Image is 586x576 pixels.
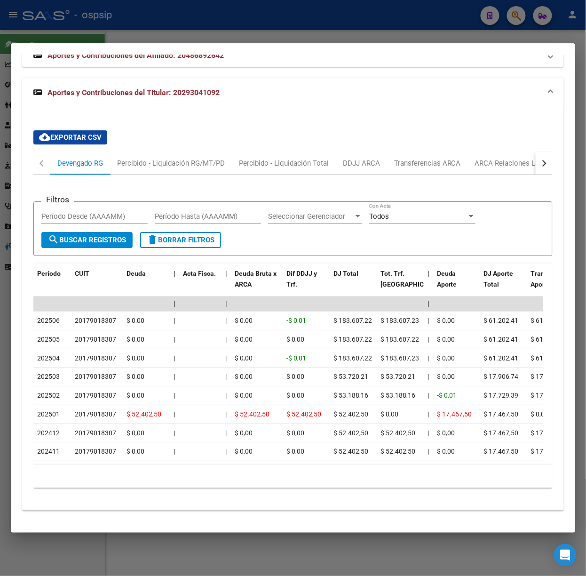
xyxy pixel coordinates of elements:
span: $ 61.202,41 [531,336,566,343]
span: 202501 [37,410,60,418]
span: | [428,392,429,399]
span: | [428,317,429,324]
span: $ 17.729,39 [484,392,519,399]
datatable-header-cell: | [424,264,433,305]
button: Exportar CSV [33,130,107,144]
div: ARCA Relaciones Laborales [475,158,563,168]
span: CUIT [75,270,89,277]
span: $ 17.467,50 [484,448,519,455]
mat-expansion-panel-header: Aportes y Contribuciones del Afiliado: 20486892642 [22,44,564,67]
datatable-header-cell: Tot. Trf. Bruto [377,264,424,305]
span: $ 17.906,74 [531,373,566,380]
span: $ 0,00 [127,354,144,362]
span: | [225,354,227,362]
span: Deuda Aporte [437,270,457,288]
div: 20179018307 [75,334,116,345]
span: $ 17.906,74 [484,373,519,380]
span: $ 0,00 [127,392,144,399]
span: DJ Total [333,270,358,277]
span: | [225,410,227,418]
button: Buscar Registros [41,232,133,248]
span: $ 0,00 [235,448,253,455]
span: | [174,336,175,343]
span: 202506 [37,317,60,324]
span: $ 0,00 [235,373,253,380]
span: $ 0,00 [286,448,304,455]
span: 202412 [37,429,60,437]
div: 20179018307 [75,446,116,457]
span: $ 183.607,23 [380,317,419,324]
span: | [174,429,175,437]
span: | [174,354,175,362]
span: $ 52.402,50 [286,410,321,418]
span: Transferido Aporte [531,270,566,288]
span: $ 0,00 [235,392,253,399]
span: | [174,448,175,455]
div: 20179018307 [75,390,116,401]
span: $ 52.402,50 [333,448,368,455]
span: | [174,392,175,399]
span: 202504 [37,354,60,362]
span: $ 0,00 [380,410,398,418]
mat-expansion-panel-header: Aportes y Contribuciones del Titular: 20293041092 [22,78,564,108]
h3: Filtros [41,194,74,205]
span: $ 17.467,50 [484,410,519,418]
span: Deuda [127,270,146,277]
div: 20179018307 [75,371,116,382]
span: | [174,373,175,380]
span: | [428,270,429,277]
div: Devengado RG [57,158,103,168]
span: $ 0,00 [127,429,144,437]
span: Aportes y Contribuciones del Titular: 20293041092 [48,88,220,97]
span: $ 17.729,40 [531,392,566,399]
span: $ 0,00 [437,429,455,437]
span: Período [37,270,61,277]
div: Open Intercom Messenger [554,544,577,567]
span: $ 183.607,22 [333,354,372,362]
span: -$ 0,01 [286,317,306,324]
span: $ 0,00 [437,448,455,455]
datatable-header-cell: DJ Aporte Total [480,264,527,305]
span: Borrar Filtros [147,236,214,244]
span: $ 61.202,41 [484,336,519,343]
span: $ 0,00 [437,354,455,362]
span: $ 183.607,22 [333,336,372,343]
span: | [174,300,175,307]
span: $ 17.467,50 [437,410,472,418]
datatable-header-cell: Período [33,264,71,305]
span: | [428,410,429,418]
span: $ 183.607,22 [333,317,372,324]
datatable-header-cell: Deuda Aporte [433,264,480,305]
span: $ 17.467,50 [531,429,566,437]
datatable-header-cell: Deuda [123,264,170,305]
span: -$ 0,01 [437,392,457,399]
span: Acta Fisca. [183,270,216,277]
datatable-header-cell: | [170,264,179,305]
span: $ 52.402,50 [380,429,415,437]
span: $ 0,00 [286,373,304,380]
mat-icon: search [48,234,59,245]
span: $ 0,00 [235,317,253,324]
span: $ 0,00 [531,410,549,418]
span: | [428,300,429,307]
span: 202502 [37,392,60,399]
mat-icon: delete [147,234,158,245]
span: $ 0,00 [235,429,253,437]
span: $ 0,00 [127,336,144,343]
div: Transferencias ARCA [394,158,461,168]
span: Tot. Trf. [GEOGRAPHIC_DATA] [380,270,444,288]
datatable-header-cell: CUIT [71,264,123,305]
span: | [225,270,227,277]
span: | [428,354,429,362]
span: Todos [369,212,389,221]
span: $ 17.467,50 [484,429,519,437]
span: $ 52.402,50 [333,410,368,418]
datatable-header-cell: Deuda Bruta x ARCA [231,264,283,305]
span: 202503 [37,373,60,380]
span: $ 183.607,22 [380,336,419,343]
mat-icon: cloud_download [39,131,50,143]
span: $ 53.720,21 [380,373,415,380]
span: Aportes y Contribuciones del Afiliado: 20486892642 [48,51,224,60]
span: | [225,336,227,343]
span: $ 53.188,16 [380,392,415,399]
